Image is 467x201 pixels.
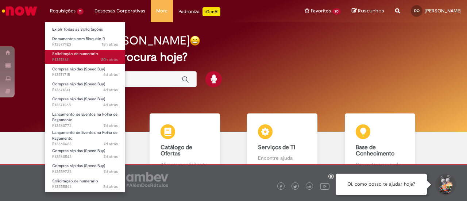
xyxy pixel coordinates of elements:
[104,123,118,128] time: 23/09/2025 17:54:10
[45,80,125,94] a: Aberto R13571641 : Compras rápidas (Speed Buy)
[425,8,462,14] span: [PERSON_NAME]
[52,148,105,154] span: Compras rápidas (Speed Buy)
[52,169,118,175] span: R13559723
[356,161,404,168] p: Consulte e aprenda
[52,163,105,169] span: Compras rápidas (Speed Buy)
[126,172,168,187] img: logo_footer_ambev_rotulo_gray.png
[103,72,118,77] time: 26/09/2025 16:43:39
[161,144,192,158] b: Catálogo de Ofertas
[332,8,341,15] span: 20
[336,174,427,195] div: Oi, como posso te ajudar hoje?
[103,87,118,93] span: 4d atrás
[45,22,126,193] ul: Requisições
[104,169,118,174] time: 23/09/2025 15:18:49
[136,113,234,177] a: Catálogo de Ofertas Abra uma solicitação
[101,57,118,62] span: 20h atrás
[45,177,125,191] a: Aberto R13555844 : Solicitação de numerário
[156,7,167,15] span: More
[52,112,117,123] span: Lançamento de Eventos na Folha de Pagamento
[45,26,125,34] a: Exibir Todas as Solicitações
[414,8,420,13] span: DO
[103,102,118,108] time: 26/09/2025 16:23:38
[178,7,220,16] div: Padroniza
[104,141,118,147] time: 23/09/2025 17:25:00
[104,141,118,147] span: 7d atrás
[311,7,331,15] span: Favoritos
[52,72,118,78] span: R13571715
[38,113,136,177] a: Tirar dúvidas Tirar dúvidas com Lupi Assist e Gen Ai
[52,184,118,190] span: R13555844
[52,123,118,129] span: R13560772
[233,113,331,177] a: Serviços de TI Encontre ajuda
[103,72,118,77] span: 4d atrás
[45,147,125,161] a: Aberto R13560543 : Compras rápidas (Speed Buy)
[52,51,98,57] span: Solicitação de numerário
[104,123,118,128] span: 7d atrás
[258,154,306,162] p: Encontre ajuda
[52,36,105,42] span: Documentos com Bloqueio R
[190,35,200,46] img: happy-face.png
[258,144,295,151] b: Serviços de TI
[52,42,118,47] span: R13577423
[52,57,118,63] span: R13576611
[101,57,118,62] time: 29/09/2025 12:34:08
[50,7,76,15] span: Requisições
[52,102,118,108] span: R13571568
[45,35,125,49] a: Aberto R13577423 : Documentos com Bloqueio R
[52,96,105,102] span: Compras rápidas (Speed Buy)
[50,51,417,63] h2: O que você procura hoje?
[103,102,118,108] span: 4d atrás
[45,111,125,126] a: Aberto R13560772 : Lançamento de Eventos na Folha de Pagamento
[103,184,118,189] span: 8d atrás
[331,113,429,177] a: Base de Conhecimento Consulte e aprenda
[45,162,125,175] a: Aberto R13559723 : Compras rápidas (Speed Buy)
[52,130,117,141] span: Lançamento de Eventos na Folha de Pagamento
[434,174,456,196] button: Iniciar Conversa de Suporte
[293,185,297,189] img: logo_footer_twitter.png
[356,144,394,158] b: Base de Conhecimento
[1,4,38,18] img: ServiceNow
[45,50,125,63] a: Aberto R13576611 : Solicitação de numerário
[52,87,118,93] span: R13571641
[308,185,311,189] img: logo_footer_linkedin.png
[52,81,105,87] span: Compras rápidas (Speed Buy)
[104,154,118,159] time: 23/09/2025 17:11:10
[52,66,105,72] span: Compras rápidas (Speed Buy)
[52,178,98,184] span: Solicitação de numerário
[77,8,84,15] span: 11
[358,7,384,14] span: Rascunhos
[202,7,220,16] p: +GenAi
[104,169,118,174] span: 7d atrás
[45,65,125,79] a: Aberto R13571715 : Compras rápidas (Speed Buy)
[320,181,329,191] img: logo_footer_youtube.png
[103,184,118,189] time: 22/09/2025 15:18:44
[102,42,118,47] time: 29/09/2025 14:48:35
[279,185,283,189] img: logo_footer_facebook.png
[104,154,118,159] span: 7d atrás
[352,8,384,15] a: Rascunhos
[102,42,118,47] span: 18h atrás
[52,154,118,160] span: R13560543
[103,87,118,93] time: 26/09/2025 16:32:43
[52,141,118,147] span: R13560625
[45,95,125,109] a: Aberto R13571568 : Compras rápidas (Speed Buy)
[45,129,125,144] a: Aberto R13560625 : Lançamento de Eventos na Folha de Pagamento
[94,7,145,15] span: Despesas Corporativas
[161,161,209,168] p: Abra uma solicitação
